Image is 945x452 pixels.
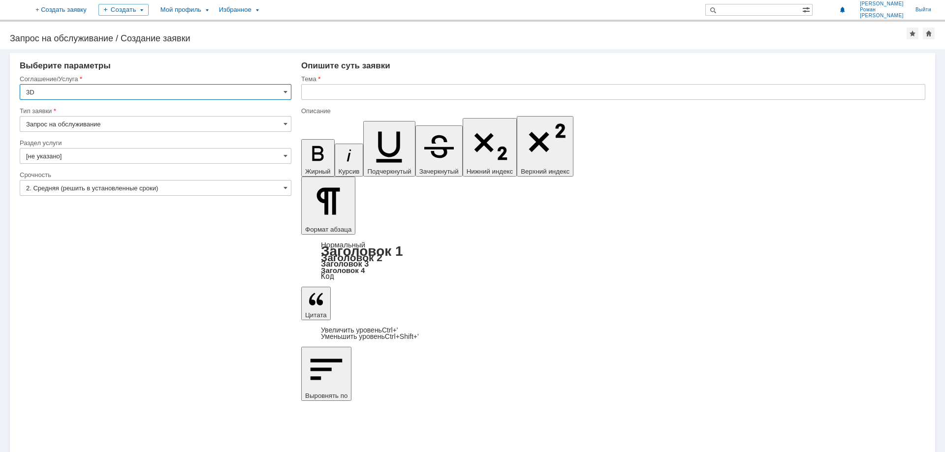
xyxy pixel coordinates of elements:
span: Жирный [305,168,331,175]
a: Код [321,272,334,281]
button: Зачеркнутый [415,125,463,177]
span: Подчеркнутый [367,168,411,175]
div: Тип заявки [20,108,289,114]
a: Заголовок 4 [321,266,365,274]
span: [PERSON_NAME] [860,13,904,19]
button: Подчеркнутый [363,121,415,177]
button: Жирный [301,139,335,177]
a: Заголовок 1 [321,243,403,259]
button: Нижний индекс [463,118,517,177]
span: Ctrl+' [382,326,398,334]
span: Формат абзаца [305,226,351,233]
span: Роман [860,7,904,13]
a: Increase [321,326,398,334]
div: Создать [98,4,149,16]
div: Цитата [301,327,925,340]
span: Зачеркнутый [419,168,459,175]
div: Добавить в избранное [907,28,918,39]
span: Выберите параметры [20,61,111,70]
button: Цитата [301,287,331,320]
span: Ctrl+Shift+' [385,332,419,340]
span: Цитата [305,311,327,319]
a: Decrease [321,332,419,340]
div: Описание [301,108,923,114]
div: Срочность [20,172,289,178]
button: Курсив [335,144,364,177]
span: Верхний индекс [521,168,569,175]
div: Формат абзаца [301,241,925,280]
div: Сделать домашней страницей [923,28,935,39]
a: Заголовок 2 [321,252,382,263]
span: [PERSON_NAME] [860,1,904,7]
button: Выровнять по [301,347,351,401]
span: Расширенный поиск [802,4,812,14]
button: Верхний индекс [517,116,573,177]
a: Заголовок 3 [321,259,369,268]
span: Опишите суть заявки [301,61,390,70]
div: Запрос на обслуживание / Создание заявки [10,33,907,43]
a: Нормальный [321,241,365,249]
div: Тема [301,76,923,82]
div: Соглашение/Услуга [20,76,289,82]
div: Раздел услуги [20,140,289,146]
span: Нижний индекс [467,168,513,175]
button: Формат абзаца [301,177,355,235]
span: Курсив [339,168,360,175]
span: Выровнять по [305,392,347,399]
